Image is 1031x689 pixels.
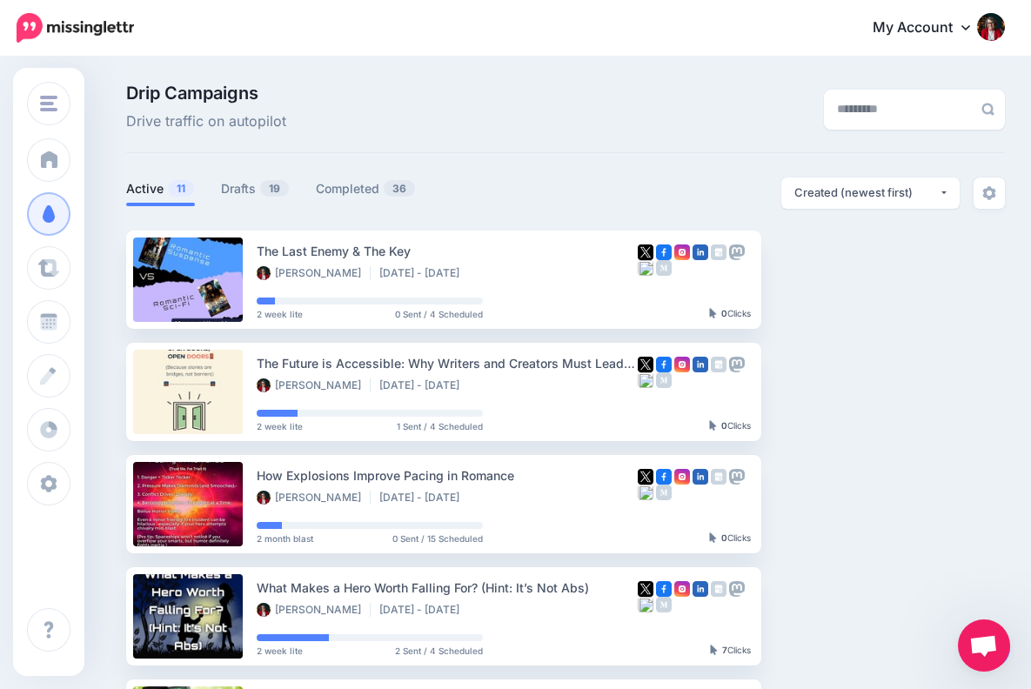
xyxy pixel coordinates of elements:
img: twitter-square.png [638,357,653,372]
div: What Makes a Hero Worth Falling For? (Hint: It’s Not Abs) [257,578,638,598]
a: My Account [855,7,1005,50]
img: medium-grey-square.png [656,485,672,500]
img: linkedin-square.png [693,469,708,485]
img: facebook-square.png [656,357,672,372]
img: google_business-grey-square.png [711,357,726,372]
img: medium-grey-square.png [656,260,672,276]
img: instagram-square.png [674,357,690,372]
div: How Explosions Improve Pacing in Romance [257,465,638,485]
img: facebook-square.png [656,469,672,485]
span: 19 [260,180,289,197]
div: The Last Enemy & The Key [257,241,638,261]
img: mastodon-grey-square.png [729,244,745,260]
img: mastodon-grey-square.png [729,357,745,372]
img: bluesky-grey-square.png [638,372,653,388]
img: instagram-square.png [674,244,690,260]
img: pointer-grey-darker.png [709,532,717,543]
img: linkedin-square.png [693,244,708,260]
span: Drive traffic on autopilot [126,110,286,133]
img: medium-grey-square.png [656,597,672,612]
img: google_business-grey-square.png [711,244,726,260]
li: [PERSON_NAME] [257,491,371,505]
b: 0 [721,532,727,543]
img: twitter-square.png [638,244,653,260]
img: linkedin-square.png [693,357,708,372]
img: facebook-square.png [656,244,672,260]
div: Clicks [709,533,751,544]
img: Missinglettr [17,13,134,43]
img: pointer-grey-darker.png [709,420,717,431]
span: 2 Sent / 4 Scheduled [395,646,483,655]
img: search-grey-6.png [981,103,994,116]
li: [PERSON_NAME] [257,378,371,392]
span: Drip Campaigns [126,84,286,102]
img: pointer-grey-darker.png [710,645,718,655]
div: Created (newest first) [794,184,939,201]
li: [PERSON_NAME] [257,266,371,280]
img: twitter-square.png [638,581,653,597]
b: 7 [722,645,727,655]
img: linkedin-square.png [693,581,708,597]
img: pointer-grey-darker.png [709,308,717,318]
span: 2 week lite [257,310,303,318]
li: [DATE] - [DATE] [379,266,468,280]
img: instagram-square.png [674,581,690,597]
span: 2 week lite [257,646,303,655]
img: bluesky-grey-square.png [638,485,653,500]
img: twitter-square.png [638,469,653,485]
span: 0 Sent / 15 Scheduled [392,534,483,543]
span: 2 month blast [257,534,313,543]
a: Drafts19 [221,178,290,199]
img: menu.png [40,96,57,111]
img: mastodon-grey-square.png [729,469,745,485]
img: google_business-grey-square.png [711,469,726,485]
span: 36 [384,180,415,197]
a: Completed36 [316,178,416,199]
a: Active11 [126,178,195,199]
li: [DATE] - [DATE] [379,378,468,392]
div: Clicks [710,646,751,656]
span: 11 [168,180,194,197]
li: [DATE] - [DATE] [379,491,468,505]
img: medium-grey-square.png [656,372,672,388]
b: 0 [721,420,727,431]
div: The Future is Accessible: Why Writers and Creators Must Lead the Way [257,353,638,373]
img: bluesky-grey-square.png [638,260,653,276]
b: 0 [721,308,727,318]
button: Created (newest first) [781,177,960,209]
img: instagram-square.png [674,469,690,485]
span: 2 week lite [257,422,303,431]
li: [DATE] - [DATE] [379,603,468,617]
li: [PERSON_NAME] [257,603,371,617]
img: facebook-square.png [656,581,672,597]
div: Open chat [958,619,1010,672]
img: settings-grey.png [982,186,996,200]
img: google_business-grey-square.png [711,581,726,597]
img: mastodon-grey-square.png [729,581,745,597]
span: 0 Sent / 4 Scheduled [395,310,483,318]
div: Clicks [709,421,751,431]
div: Clicks [709,309,751,319]
span: 1 Sent / 4 Scheduled [397,422,483,431]
img: bluesky-grey-square.png [638,597,653,612]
